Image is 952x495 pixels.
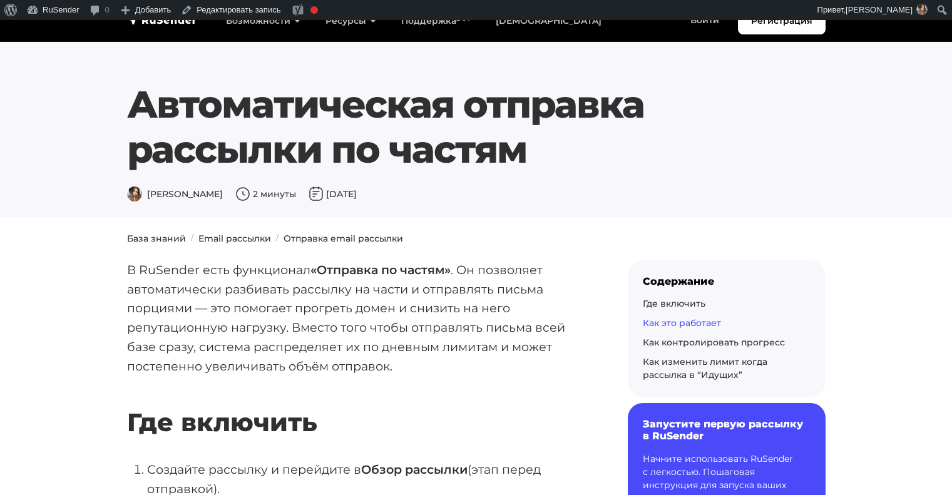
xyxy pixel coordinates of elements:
[235,186,250,202] img: Время чтения
[643,317,721,329] a: Как это работает
[127,370,588,437] h2: Где включить
[127,188,223,200] span: [PERSON_NAME]
[678,8,732,33] a: Войти
[309,186,324,202] img: Дата публикации
[213,8,313,34] a: Возможности
[310,262,451,277] strong: «Отправка по частям»
[361,462,468,477] strong: Обзор рассылки
[235,188,296,200] span: 2 минуты
[309,188,357,200] span: [DATE]
[643,275,811,287] div: Содержание
[127,14,197,26] img: RuSender
[127,82,826,172] h1: Автоматическая отправка рассылки по частям
[127,233,186,244] a: База знаний
[643,418,811,442] h6: Запустите первую рассылку в RuSender
[120,232,833,245] nav: breadcrumb
[846,5,913,14] span: [PERSON_NAME]
[643,298,705,309] a: Где включить
[127,260,588,375] p: В RuSender есть функционал . Он позволяет автоматически разбивать рассылку на части и отправлять ...
[198,233,271,244] a: Email рассылки
[310,6,318,14] div: Фокусная ключевая фраза не установлена
[456,14,471,23] sup: 24/7
[643,337,785,348] a: Как контролировать прогресс
[313,8,389,34] a: Ресурсы
[738,8,826,34] a: Регистрация
[389,8,483,34] a: Поддержка24/7
[483,8,614,34] a: [DEMOGRAPHIC_DATA]
[643,356,767,380] a: Как изменить лимит когда рассылка в “Идущих”
[284,233,403,244] a: Отправка email рассылки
